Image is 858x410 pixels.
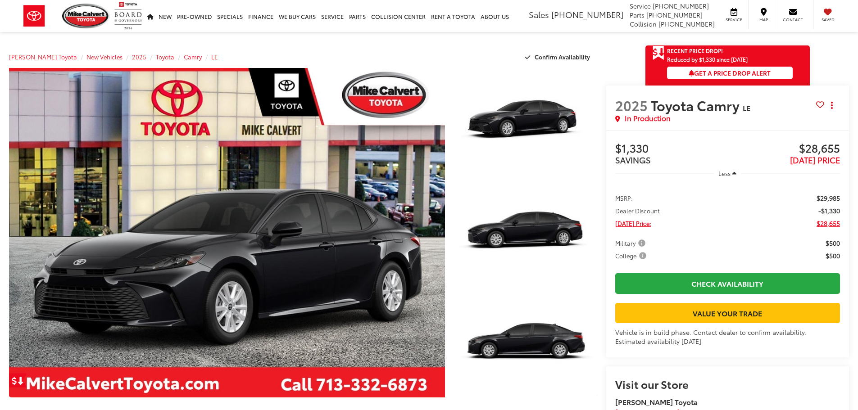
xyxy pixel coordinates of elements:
a: Expand Photo 1 [455,68,597,175]
span: -$1,330 [818,206,840,215]
a: Get Price Drop Alert Recent Price Drop! [645,45,810,56]
img: 2025 Toyota Camry LE [453,178,598,287]
a: Expand Photo 0 [9,68,445,397]
span: $29,985 [817,194,840,203]
a: Check Availability [615,273,840,293]
span: [PHONE_NUMBER] [646,10,703,19]
span: $500 [826,251,840,260]
img: 2025 Toyota Camry LE [453,67,598,176]
span: [PHONE_NUMBER] [551,9,623,20]
span: Confirm Availability [535,53,590,61]
a: Expand Photo 2 [455,180,597,286]
img: Mike Calvert Toyota [62,4,110,28]
span: In Production [625,113,671,123]
span: [DATE] PRICE [790,154,840,166]
a: Expand Photo 3 [455,291,597,398]
span: Saved [818,17,838,23]
h2: Visit our Store [615,378,840,390]
a: LE [211,53,218,61]
span: College [615,251,648,260]
button: Less [714,165,741,181]
a: [PERSON_NAME] Toyota [9,53,77,61]
span: $1,330 [615,142,728,156]
span: Map [754,17,773,23]
span: MSRP: [615,194,633,203]
span: $500 [826,239,840,248]
a: Get Price Drop Alert [9,373,27,387]
span: 2025 [615,95,648,115]
a: Camry [184,53,202,61]
span: Parts [630,10,645,19]
span: Contact [783,17,803,23]
span: Dealer Discount [615,206,660,215]
button: Military [615,239,649,248]
span: Sales [529,9,549,20]
span: Service [724,17,744,23]
button: Actions [824,97,840,113]
button: Confirm Availability [520,49,597,65]
img: 2025 Toyota Camry LE [453,290,598,399]
span: Toyota Camry [651,95,743,115]
span: Less [718,169,731,177]
span: Military [615,239,647,248]
a: New Vehicles [86,53,123,61]
div: Vehicle is in build phase. Contact dealer to confirm availability. Estimated availability [DATE] [615,328,840,346]
span: dropdown dots [831,102,833,109]
span: $28,655 [817,219,840,228]
button: College [615,251,649,260]
span: Get Price Drop Alert [653,45,664,61]
span: Recent Price Drop! [667,47,723,54]
span: LE [743,103,750,113]
span: [PHONE_NUMBER] [653,1,709,10]
span: Get a Price Drop Alert [689,68,771,77]
span: [DATE] Price: [615,219,651,228]
a: Value Your Trade [615,303,840,323]
a: 2025 [132,53,146,61]
strong: [PERSON_NAME] Toyota [615,396,698,407]
span: Reduced by $1,330 since [DATE] [667,56,793,62]
span: Service [630,1,651,10]
span: [PHONE_NUMBER] [658,19,715,28]
span: Collision [630,19,657,28]
span: $28,655 [727,142,840,156]
a: Toyota [156,53,174,61]
span: SAVINGS [615,154,651,166]
img: 2025 Toyota Camry LE [5,66,449,399]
